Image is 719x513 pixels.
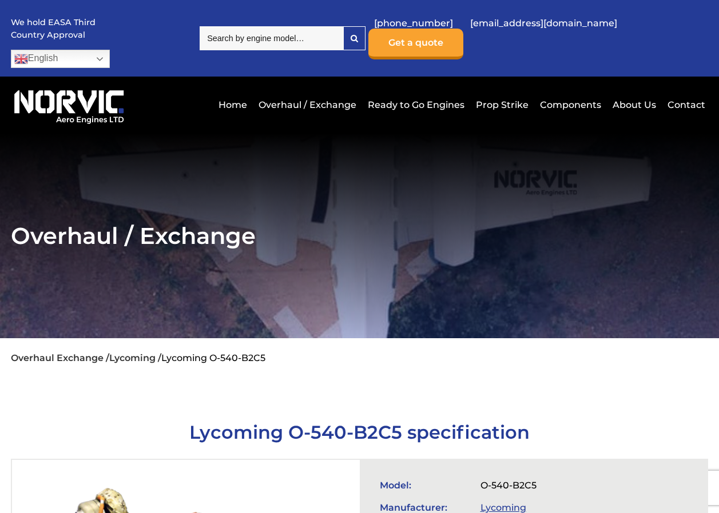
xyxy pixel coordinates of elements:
[610,91,659,119] a: About Us
[161,352,265,363] li: Lycoming O-540-B2C5
[374,474,475,496] td: Model:
[11,421,708,443] h1: Lycoming O-540-B2C5 specification
[11,352,109,363] a: Overhaul Exchange /
[11,222,708,250] h2: Overhaul / Exchange
[14,52,28,66] img: en
[200,26,343,50] input: Search by engine model…
[368,29,463,59] a: Get a quote
[11,85,127,125] img: Norvic Aero Engines logo
[11,17,97,41] p: We hold EASA Third Country Approval
[480,502,526,513] a: Lycoming
[473,91,531,119] a: Prop Strike
[537,91,604,119] a: Components
[216,91,250,119] a: Home
[365,91,467,119] a: Ready to Go Engines
[475,474,659,496] td: O-540-B2C5
[109,352,161,363] a: Lycoming /
[368,9,459,37] a: [PHONE_NUMBER]
[256,91,359,119] a: Overhaul / Exchange
[464,9,623,37] a: [EMAIL_ADDRESS][DOMAIN_NAME]
[11,50,110,68] a: English
[665,91,705,119] a: Contact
